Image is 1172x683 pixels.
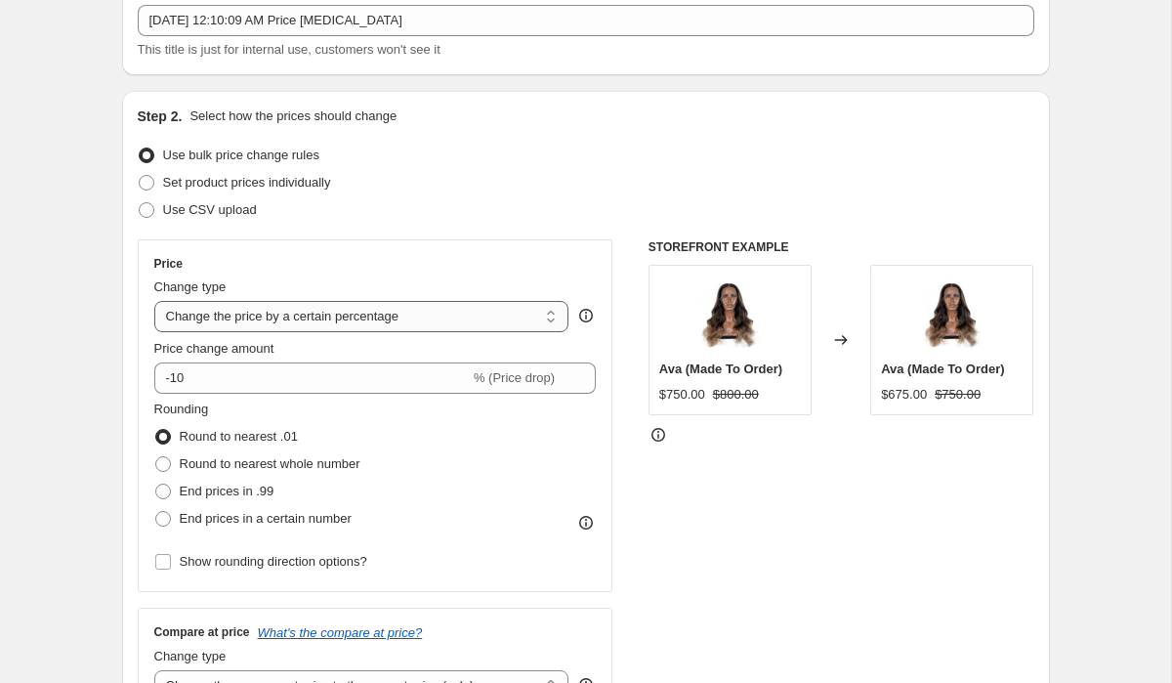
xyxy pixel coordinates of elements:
[474,370,555,385] span: % (Price drop)
[163,175,331,190] span: Set product prices individually
[163,202,257,217] span: Use CSV upload
[180,456,360,471] span: Round to nearest whole number
[258,625,423,640] button: What's the compare at price?
[649,239,1034,255] h6: STOREFRONT EXAMPLE
[180,484,274,498] span: End prices in .99
[713,387,759,402] span: $800.00
[180,554,367,569] span: Show rounding direction options?
[154,341,274,356] span: Price change amount
[659,362,782,376] span: Ava (Made To Order)
[913,276,991,354] img: Facetune-17-05-2020-16-11-03_80x.jpg
[659,387,705,402] span: $750.00
[189,107,397,126] p: Select how the prices should change
[691,276,769,354] img: Facetune-17-05-2020-16-11-03_80x.jpg
[576,306,596,325] div: help
[154,624,250,640] h3: Compare at price
[180,429,298,444] span: Round to nearest .01
[154,363,470,394] input: -15
[180,511,352,526] span: End prices in a certain number
[163,148,319,162] span: Use bulk price change rules
[154,402,209,416] span: Rounding
[881,362,1004,376] span: Ava (Made To Order)
[138,107,183,126] h2: Step 2.
[154,649,227,663] span: Change type
[154,279,227,294] span: Change type
[935,387,981,402] span: $750.00
[154,256,183,272] h3: Price
[881,387,927,402] span: $675.00
[138,42,440,57] span: This title is just for internal use, customers won't see it
[138,5,1034,36] input: 30% off holiday sale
